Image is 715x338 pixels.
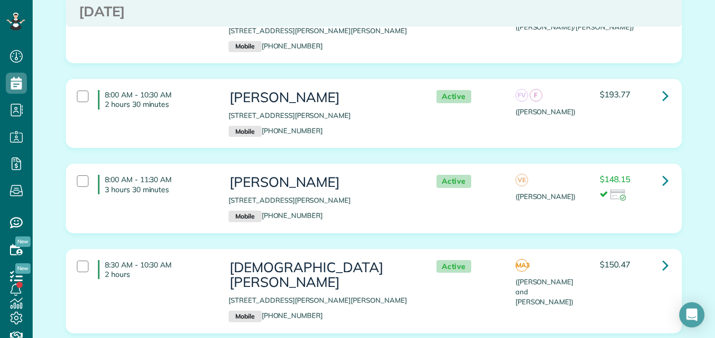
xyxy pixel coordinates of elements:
span: ([PERSON_NAME]) [515,192,575,201]
a: Mobile[PHONE_NUMBER] [229,311,323,320]
div: Open Intercom Messenger [679,302,704,327]
small: Mobile [229,41,261,53]
span: FV [515,89,528,102]
h4: 8:00 AM - 11:30 AM [98,175,213,194]
h4: 8:00 AM - 10:30 AM [98,90,213,109]
span: ([PERSON_NAME] and [PERSON_NAME]) [515,277,573,306]
p: 2 hours 30 minutes [105,100,213,109]
span: Active [436,175,471,188]
p: [STREET_ADDRESS][PERSON_NAME][PERSON_NAME] [229,26,415,36]
span: $150.47 [600,259,630,270]
span: New [15,263,31,274]
small: Mobile [229,311,261,322]
p: [STREET_ADDRESS][PERSON_NAME] [229,195,415,205]
h3: [PERSON_NAME] [229,175,415,190]
span: ([PERSON_NAME]/[PERSON_NAME]) [515,23,634,31]
h3: [DATE] [79,4,669,19]
span: $148.15 [600,174,630,184]
span: Active [436,260,471,273]
h3: [DEMOGRAPHIC_DATA][PERSON_NAME] [229,260,415,290]
a: Mobile[PHONE_NUMBER] [229,126,323,135]
h3: [PERSON_NAME] [229,90,415,105]
span: VE [515,174,528,186]
span: ([PERSON_NAME]) [515,107,575,116]
p: [STREET_ADDRESS][PERSON_NAME] [229,111,415,121]
span: New [15,236,31,247]
span: $193.77 [600,89,630,100]
span: MA3 [515,259,528,272]
a: Mobile[PHONE_NUMBER] [229,42,323,50]
p: 3 hours 30 minutes [105,185,213,194]
a: Mobile[PHONE_NUMBER] [229,211,323,220]
small: Mobile [229,211,261,222]
img: icon_credit_card_success-27c2c4fc500a7f1a58a13ef14842cb958d03041fefb464fd2e53c949a5770e83.png [610,190,626,201]
h4: 8:30 AM - 10:30 AM [98,260,213,279]
small: Mobile [229,126,261,137]
p: 2 hours [105,270,213,279]
span: F [530,89,542,102]
span: Active [436,90,471,103]
p: [STREET_ADDRESS][PERSON_NAME][PERSON_NAME] [229,295,415,305]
